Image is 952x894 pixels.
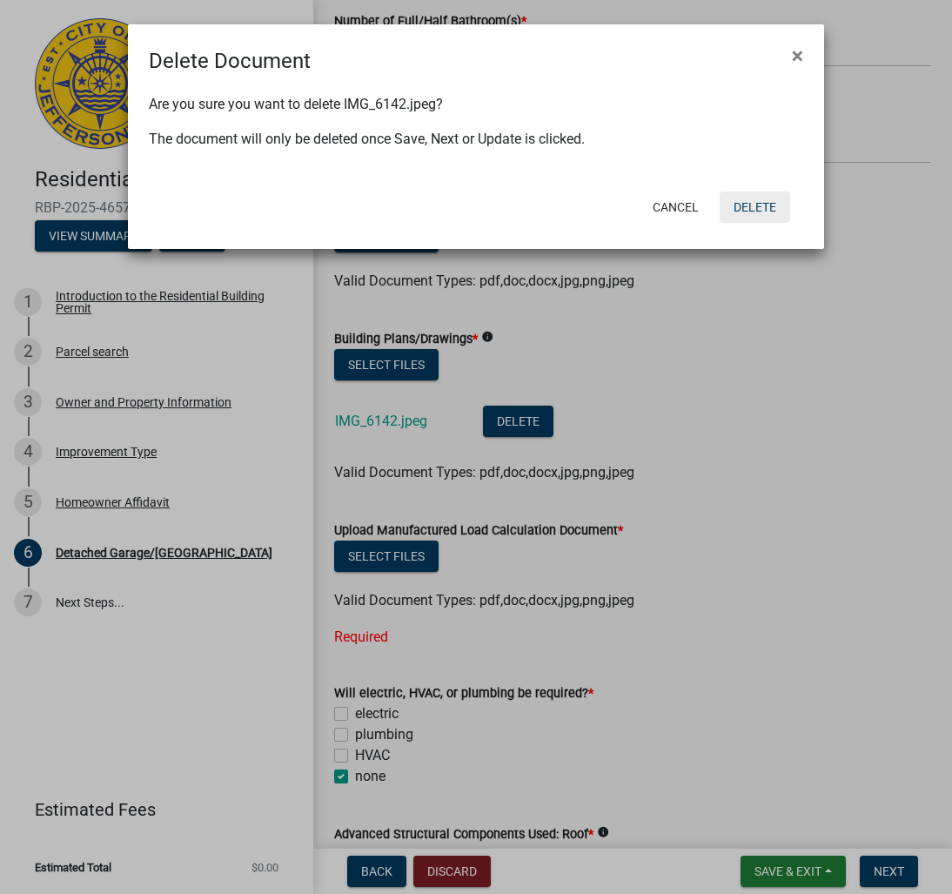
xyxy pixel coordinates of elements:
p: Are you sure you want to delete IMG_6142.jpeg? [149,94,803,115]
button: Delete [720,192,790,223]
p: The document will only be deleted once Save, Next or Update is clicked. [149,129,803,150]
button: Close [778,31,817,80]
h4: Delete Document [149,45,311,77]
button: Cancel [639,192,713,223]
span: × [792,44,803,68]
